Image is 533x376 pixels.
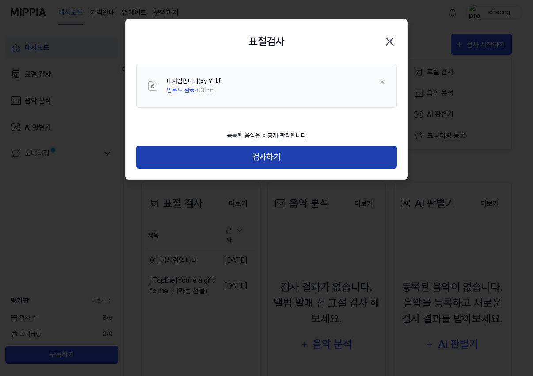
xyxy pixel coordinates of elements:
span: 업로드 완료 [167,87,195,94]
img: File Select [147,81,158,91]
h2: 표절검사 [248,34,285,50]
button: 검사하기 [136,146,397,169]
div: · 03:56 [167,86,222,95]
div: 내사람입니다(by YHJ) [167,77,222,86]
div: 등록된 음악은 비공개 관리됩니다 [221,126,312,146]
